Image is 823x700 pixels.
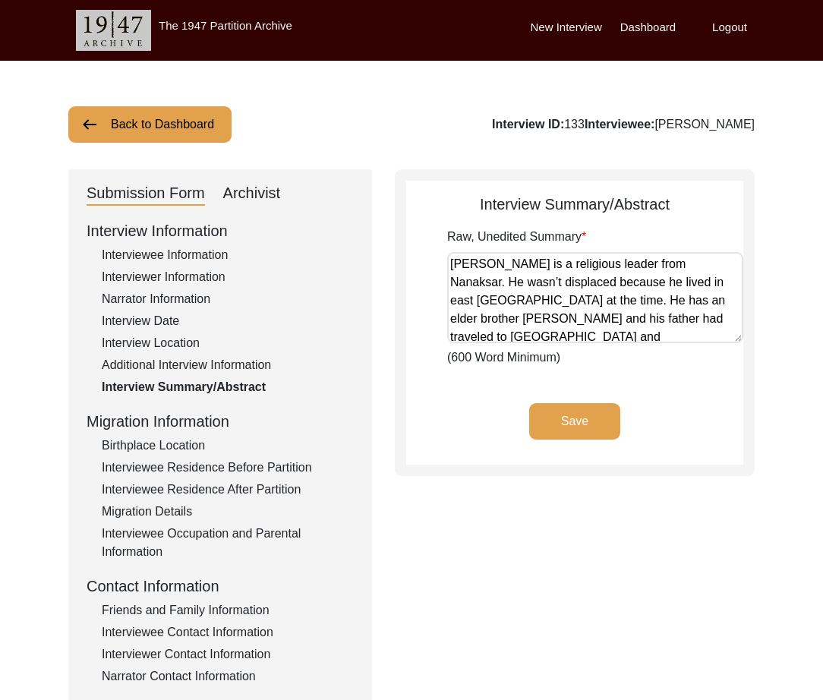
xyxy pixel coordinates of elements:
[531,19,602,36] label: New Interview
[76,10,151,51] img: header-logo.png
[102,525,354,561] div: Interviewee Occupation and Parental Information
[87,410,354,433] div: Migration Information
[102,334,354,352] div: Interview Location
[492,118,564,131] b: Interview ID:
[102,459,354,477] div: Interviewee Residence Before Partition
[87,575,354,598] div: Contact Information
[447,228,586,246] label: Raw, Unedited Summary
[102,378,354,396] div: Interview Summary/Abstract
[585,118,654,131] b: Interviewee:
[447,228,743,367] div: (600 Word Minimum)
[102,268,354,286] div: Interviewer Information
[102,601,354,620] div: Friends and Family Information
[102,312,354,330] div: Interview Date
[102,667,354,686] div: Narrator Contact Information
[68,106,232,143] button: Back to Dashboard
[80,115,99,134] img: arrow-left.png
[102,623,354,642] div: Interviewee Contact Information
[102,356,354,374] div: Additional Interview Information
[102,437,354,455] div: Birthplace Location
[620,19,676,36] label: Dashboard
[87,181,205,206] div: Submission Form
[102,290,354,308] div: Narrator Information
[492,115,755,134] div: 133 [PERSON_NAME]
[102,645,354,664] div: Interviewer Contact Information
[102,246,354,264] div: Interviewee Information
[712,19,747,36] label: Logout
[159,19,292,32] label: The 1947 Partition Archive
[406,193,743,216] div: Interview Summary/Abstract
[223,181,281,206] div: Archivist
[102,503,354,521] div: Migration Details
[102,481,354,499] div: Interviewee Residence After Partition
[529,403,620,440] button: Save
[87,219,354,242] div: Interview Information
